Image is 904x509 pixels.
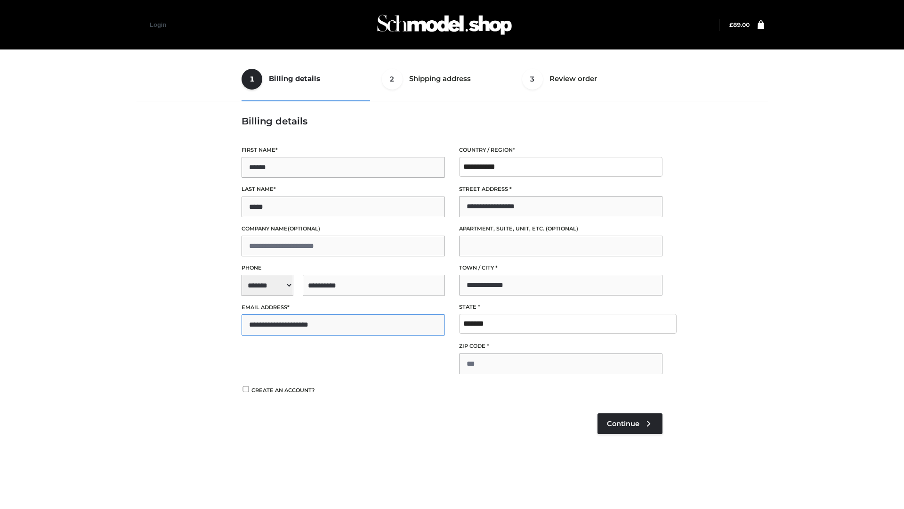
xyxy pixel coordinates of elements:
span: Create an account? [251,387,315,394]
label: Town / City [459,263,662,272]
label: Company name [242,224,445,233]
span: Continue [607,419,639,428]
a: £89.00 [729,21,750,28]
label: Last name [242,185,445,194]
a: Continue [597,413,662,434]
a: Login [150,21,166,28]
label: Street address [459,185,662,194]
label: Apartment, suite, unit, etc. [459,224,662,233]
label: Country / Region [459,146,662,155]
label: Phone [242,263,445,272]
bdi: 89.00 [729,21,750,28]
span: £ [729,21,733,28]
label: Email address [242,303,445,312]
h3: Billing details [242,115,662,127]
input: Create an account? [242,386,250,392]
span: (optional) [546,225,578,232]
label: State [459,303,662,312]
img: Schmodel Admin 964 [374,6,515,43]
span: (optional) [288,225,320,232]
label: ZIP Code [459,342,662,351]
label: First name [242,146,445,155]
